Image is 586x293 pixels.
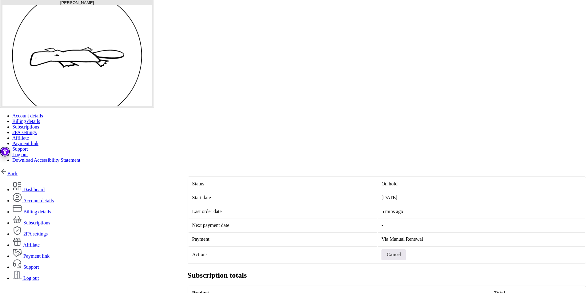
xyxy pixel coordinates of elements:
[381,249,406,260] a: Cancel
[12,157,80,163] a: Download Accessibility Statement
[12,124,39,129] a: Subscriptions
[12,146,28,152] a: Support
[2,0,152,5] div: [PERSON_NAME]
[378,205,585,218] td: 5 mins ago
[378,219,585,232] td: -
[378,191,585,204] td: [DATE]
[12,264,39,270] a: Support
[381,236,423,242] span: Via Manual Renewal
[12,209,51,214] a: Billing details
[189,232,377,246] td: Payment
[12,135,29,141] a: Affiliate
[189,219,377,232] td: Next payment date
[12,220,50,225] a: Subscriptions
[189,205,377,218] td: Last order date
[12,275,39,281] a: Log out
[12,242,40,247] a: Affiliate
[12,231,48,236] a: 2FA settings
[12,152,28,157] a: Log out
[378,177,585,190] td: On hold
[189,246,377,263] td: Actions
[189,177,377,190] td: Status
[189,191,377,204] td: Start date
[2,5,152,106] img: user avatar
[12,253,50,259] a: Payment link
[12,141,38,146] a: Payment link
[12,130,37,135] a: 2FA settings
[188,271,586,279] h2: Subscription totals
[12,113,43,118] a: Account details
[12,187,45,192] a: Dashboard
[12,119,40,124] a: Billing details
[12,198,54,203] a: Account details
